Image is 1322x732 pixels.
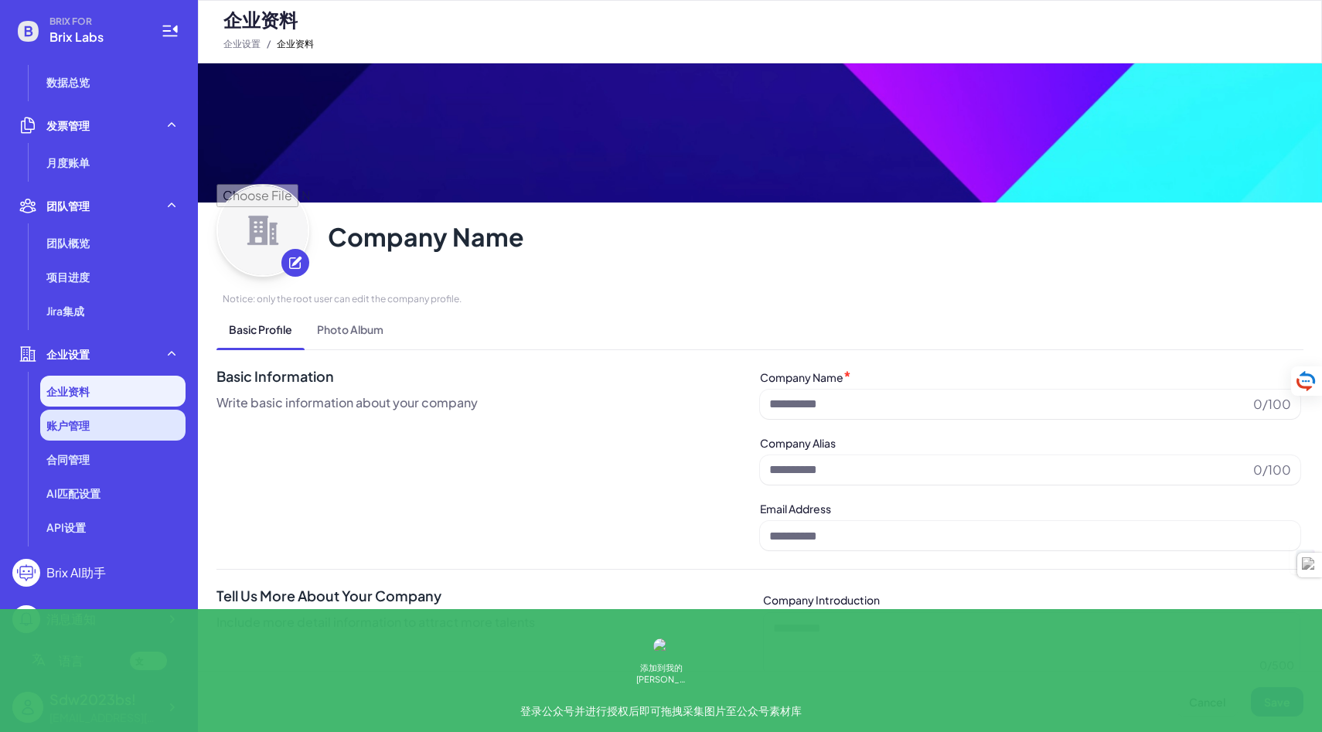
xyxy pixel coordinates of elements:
span: Basic Information [216,366,760,387]
span: / [267,35,271,53]
label: Company Introduction [763,593,880,607]
span: BRIX FOR [49,15,142,28]
span: AI匹配设置 [46,485,101,501]
label: Company Name [760,370,843,384]
span: 团队概览 [46,235,90,250]
span: Brix Labs [49,28,142,46]
span: 企业资料 [46,383,90,399]
span: 月度账单 [46,155,90,170]
span: 企业资料 [223,7,298,32]
div: Brix AI助手 [46,563,106,582]
label: Email Address [760,502,831,516]
span: Photo Album [305,309,396,349]
span: 项目进度 [46,269,90,284]
span: API设置 [46,519,86,535]
span: 团队管理 [46,198,90,213]
span: 数据总览 [46,74,90,90]
span: 发票管理 [46,117,90,133]
span: Jira集成 [46,303,84,318]
span: Tell Us More About Your Company [216,585,760,607]
span: Write basic information about your company [216,393,760,412]
span: 0/100 [1247,395,1291,414]
span: 企业资料 [277,35,314,53]
img: 62cf91bae6e441898ee106b491ed5f91.png [198,63,1322,203]
span: 合同管理 [46,451,90,467]
span: Company Name [328,221,1303,277]
label: Company Alias [760,436,836,450]
span: Basic Profile [216,309,305,349]
span: 0/100 [1247,461,1291,479]
span: 企业设置 [46,346,90,362]
span: 账户管理 [46,417,90,433]
span: Notice: only the root user can edit the company profile. [223,292,1303,306]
